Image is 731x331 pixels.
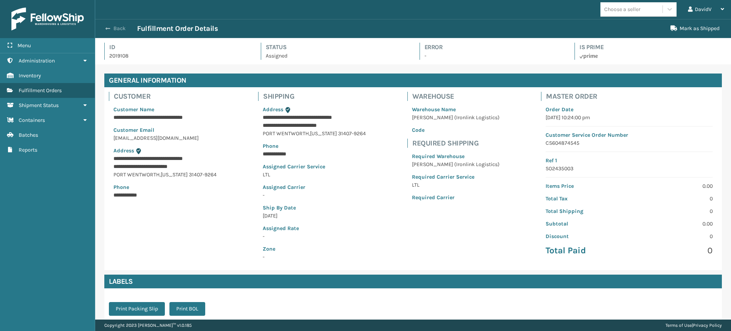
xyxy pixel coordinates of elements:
h4: Id [109,43,247,52]
h4: Status [266,43,406,52]
p: Customer Service Order Number [546,131,713,139]
p: Phone [263,142,366,150]
span: - [263,245,366,260]
p: Copyright 2023 [PERSON_NAME]™ v 1.0.185 [104,320,192,331]
p: Assigned Rate [263,224,366,232]
i: Mark as Shipped [670,26,677,31]
p: Customer Name [113,106,217,114]
p: SO2435003 [546,165,713,173]
span: , [309,130,310,137]
a: Terms of Use [666,323,692,328]
h3: Fulfillment Order Details [137,24,218,33]
span: 31407-9264 [338,130,366,137]
p: 0 [634,195,713,203]
p: 0 [634,207,713,215]
p: [PERSON_NAME] (Ironlink Logistics) [412,114,500,122]
span: [US_STATE] [310,130,337,137]
p: Total Shipping [546,207,624,215]
h4: Master Order [546,92,717,101]
p: Warehouse Name [412,106,500,114]
button: Mark as Shipped [666,21,724,36]
h4: Customer [114,92,221,101]
p: Ref 1 [546,157,713,165]
span: Containers [19,117,45,123]
h4: Shipping [263,92,370,101]
p: Zone [263,245,366,253]
h4: Required Shipping [412,139,504,148]
h4: General Information [104,74,722,87]
span: Batches [19,132,38,138]
p: Assigned Carrier [263,183,366,191]
p: Required Warehouse [412,152,500,160]
span: Address [263,106,283,113]
div: | [666,320,722,331]
p: 0.00 [634,220,713,228]
button: Print BOL [169,302,205,316]
p: 0 [634,245,713,256]
span: 31407-9264 [189,171,217,178]
p: Required Carrier Service [412,173,500,181]
p: LTL [412,181,500,189]
span: , [160,171,161,178]
span: Inventory [19,72,41,79]
button: Print Packing Slip [109,302,165,316]
p: - [263,191,366,199]
p: Required Carrier [412,193,500,201]
h4: Is Prime [579,43,722,52]
p: CS604874545 [546,139,713,147]
p: Customer Email [113,126,217,134]
p: - [425,52,561,60]
h4: Labels [104,275,722,288]
p: [PERSON_NAME] (Ironlink Logistics) [412,160,500,168]
p: [EMAIL_ADDRESS][DOMAIN_NAME] [113,134,217,142]
img: logo [11,8,84,30]
h4: Warehouse [412,92,504,101]
p: Assigned Carrier Service [263,163,366,171]
p: Ship By Date [263,204,366,212]
p: Items Price [546,182,624,190]
p: Discount [546,232,624,240]
span: Administration [19,58,55,64]
span: Menu [18,42,31,49]
p: Subtotal [546,220,624,228]
p: Phone [113,183,217,191]
div: Choose a seller [604,5,640,13]
span: Address [113,147,134,154]
p: 0.00 [634,182,713,190]
button: Back [102,25,137,32]
p: [DATE] 10:24:00 pm [546,114,713,122]
p: Total Tax [546,195,624,203]
p: 0 [634,232,713,240]
a: Privacy Policy [693,323,722,328]
span: PORT WENTWORTH [263,130,309,137]
p: [DATE] [263,212,366,220]
p: - [263,232,366,240]
h4: Error [425,43,561,52]
p: Code [412,126,500,134]
span: PORT WENTWORTH [113,171,160,178]
span: Reports [19,147,37,153]
span: Fulfillment Orders [19,87,62,94]
p: Order Date [546,106,713,114]
p: 2019108 [109,52,247,60]
span: Shipment Status [19,102,59,109]
p: Assigned [266,52,406,60]
p: Total Paid [546,245,624,256]
span: [US_STATE] [161,171,188,178]
p: LTL [263,171,366,179]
